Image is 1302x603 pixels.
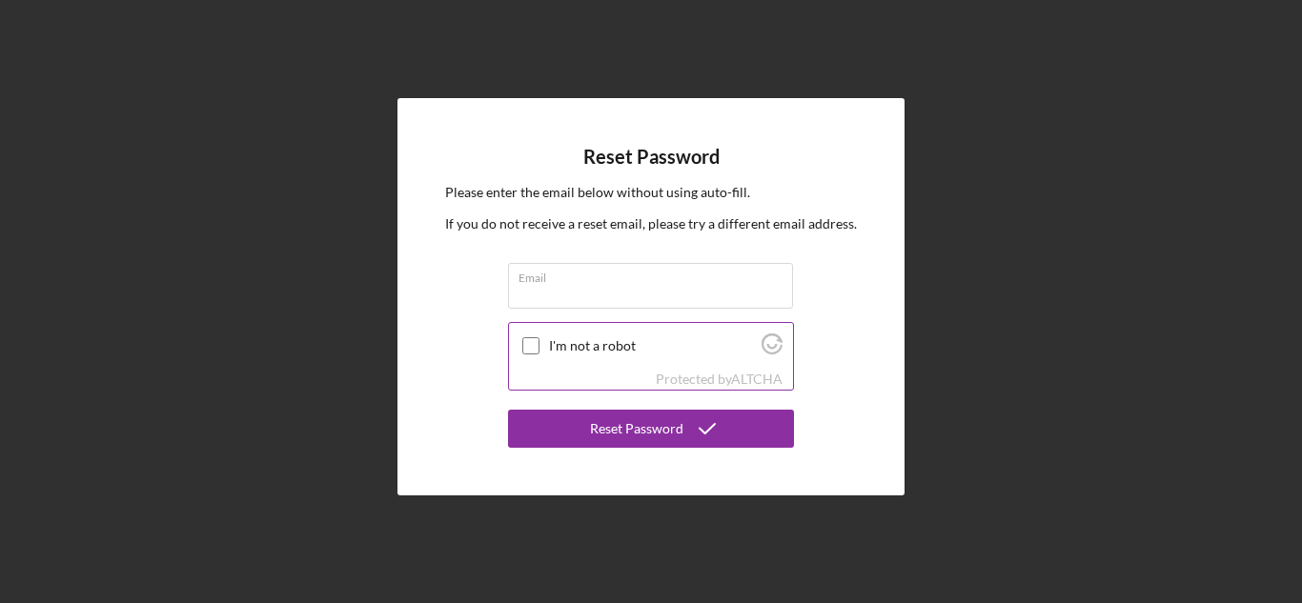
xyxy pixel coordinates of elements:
button: Reset Password [508,410,794,448]
h4: Reset Password [583,146,720,168]
label: I'm not a robot [549,338,756,353]
div: Protected by [656,372,783,387]
label: Email [519,264,793,285]
div: Reset Password [590,410,683,448]
p: If you do not receive a reset email, please try a different email address. [445,213,857,234]
a: Visit Altcha.org [762,341,783,357]
a: Visit Altcha.org [731,371,783,387]
p: Please enter the email below without using auto-fill. [445,182,857,203]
